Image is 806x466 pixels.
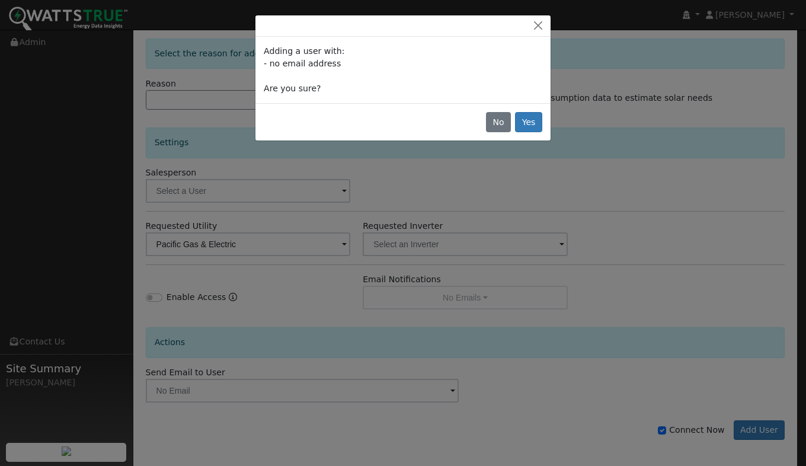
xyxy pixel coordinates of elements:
[515,112,542,132] button: Yes
[486,112,511,132] button: No
[530,20,546,32] button: Close
[264,46,344,56] span: Adding a user with:
[264,59,341,68] span: - no email address
[264,84,321,93] span: Are you sure?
